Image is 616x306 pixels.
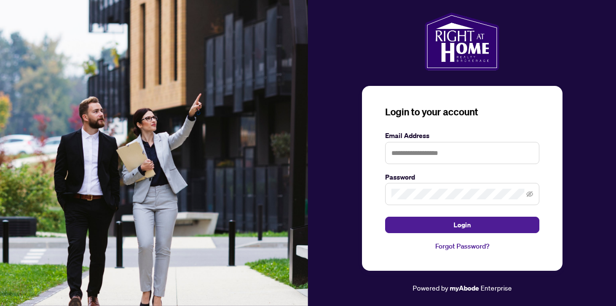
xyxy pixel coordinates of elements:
span: Enterprise [481,283,512,292]
span: eye-invisible [526,191,533,197]
a: myAbode [450,283,479,293]
a: Forgot Password? [385,241,539,251]
img: ma-logo [425,13,499,70]
h3: Login to your account [385,105,539,119]
span: Powered by [413,283,448,292]
button: Login [385,217,539,233]
label: Email Address [385,130,539,141]
label: Password [385,172,539,182]
span: Login [454,217,471,233]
